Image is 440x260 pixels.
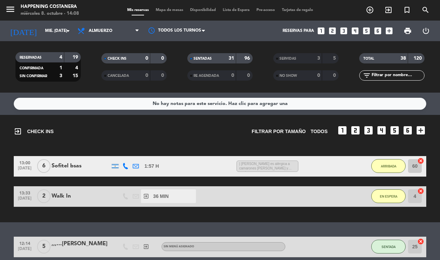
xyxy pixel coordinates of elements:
i: arrow_drop_down [64,27,72,35]
span: 12:14 [16,239,33,247]
i: turned_in_not [403,6,411,14]
span: [DATE] [16,196,33,204]
i: looks_5 [389,125,400,136]
span: [DATE] [16,166,33,174]
span: CONFIRMADA [20,67,43,70]
strong: 0 [161,73,165,78]
strong: 96 [244,56,251,61]
strong: 19 [73,55,79,60]
span: Disponibilidad [187,8,219,12]
span: SIN CONFIRMAR [20,74,47,78]
input: Filtrar por nombre... [371,72,424,79]
strong: 3 [317,56,320,61]
i: looks_5 [362,26,371,35]
strong: 120 [414,56,423,61]
i: menu [5,4,15,14]
span: Reservas para [283,28,314,33]
i: add_circle_outline [366,6,374,14]
div: Happening Costanera [21,3,79,10]
span: 13:33 [16,189,33,197]
span: Sin menú asignado [164,245,194,248]
span: EN ESPERA [380,194,397,198]
span: 36 MIN [153,192,169,200]
i: looks_4 [376,125,387,136]
span: CHECK INS [108,57,126,60]
i: looks_two [328,26,337,35]
strong: 4 [75,66,79,70]
i: looks_one [317,26,326,35]
span: Tarjetas de regalo [278,8,317,12]
span: TOTAL [363,57,374,60]
i: looks_two [350,125,361,136]
strong: 31 [229,56,234,61]
i: add_box [385,26,394,35]
i: add_box [415,125,426,136]
span: Almuerzo [89,28,112,33]
strong: 0 [333,73,337,78]
span: Lista de Espera [219,8,253,12]
span: CANCELADA [108,74,129,78]
span: RESERVADAS [20,56,42,59]
strong: 0 [317,73,320,78]
i: cancel [417,238,424,245]
span: 1:57 H [144,162,159,170]
i: exit_to_app [384,6,393,14]
div: LOG OUT [417,21,435,41]
span: SENTADA [382,245,396,249]
span: Mis reservas [124,8,152,12]
div: miércoles 8. octubre - 14:08 [21,10,79,17]
strong: 5 [333,56,337,61]
i: looks_3 [363,125,374,136]
span: NO SHOW [279,74,297,78]
i: [DATE] [5,23,42,38]
span: TODOS [310,128,328,135]
span: Mapa de mesas [152,8,187,12]
span: Filtrar por tamaño [252,128,306,135]
span: 2 [37,189,51,203]
span: CHECK INS [14,127,54,135]
strong: 0 [161,56,165,61]
span: | [PERSON_NAME] es alérgica a camarones [PERSON_NAME] y mariscos [236,161,298,172]
i: search [421,6,430,14]
i: cancel [417,157,424,164]
div: No hay notas para este servicio. Haz clic para agregar una [153,100,288,108]
strong: 1 [59,66,62,70]
strong: 0 [231,73,234,78]
span: print [404,27,412,35]
strong: 0 [145,56,148,61]
span: 13:00 [16,158,33,166]
strong: 3 [59,73,62,78]
i: exit_to_app [14,127,22,135]
div: Sofitel bsas [52,162,110,170]
i: looks_6 [402,125,413,136]
strong: 4 [59,55,62,60]
strong: 0 [145,73,148,78]
span: SENTADAS [194,57,212,60]
i: power_settings_new [422,27,430,35]
span: ARRIBADA [381,164,396,168]
div: Walk In [52,192,110,201]
i: looks_one [337,125,348,136]
strong: 0 [247,73,251,78]
span: 6 [37,159,51,173]
span: Pre-acceso [253,8,278,12]
span: SERVIDAS [279,57,296,60]
i: looks_3 [339,26,348,35]
span: [DATE] [16,247,33,255]
span: RE AGENDADA [194,74,219,78]
i: filter_list [363,71,371,80]
strong: 38 [400,56,406,61]
i: exit_to_app [143,193,149,199]
span: 5 [37,240,51,253]
i: cancel [417,188,424,194]
i: looks_6 [373,26,382,35]
div: ,,,...[PERSON_NAME] [52,239,110,248]
strong: 15 [73,73,79,78]
i: exit_to_app [143,244,149,250]
i: looks_4 [351,26,360,35]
